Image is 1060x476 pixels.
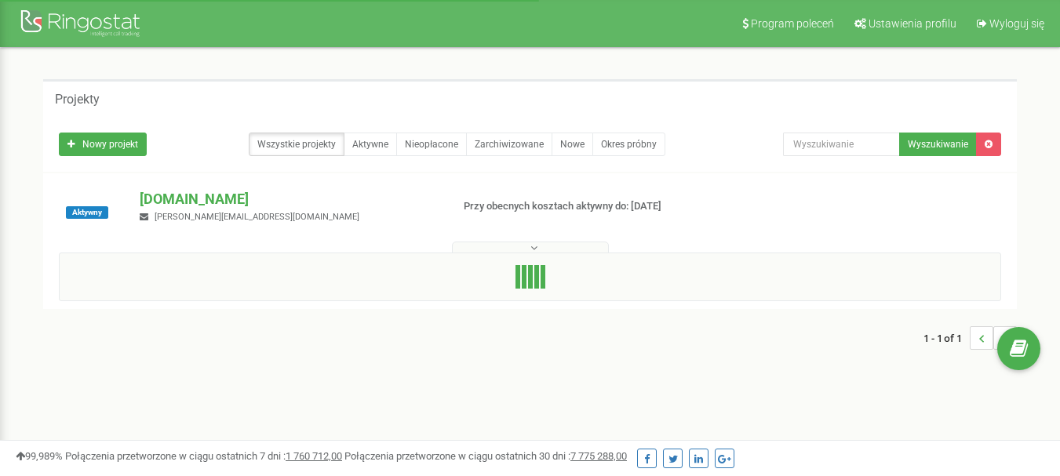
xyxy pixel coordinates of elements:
a: Zarchiwizowane [466,133,552,156]
span: Wyloguj się [989,17,1044,30]
a: Wszystkie projekty [249,133,344,156]
button: Wyszukiwanie [899,133,977,156]
span: Połączenia przetworzone w ciągu ostatnich 7 dni : [65,450,342,462]
span: Połączenia przetworzone w ciągu ostatnich 30 dni : [344,450,627,462]
span: [PERSON_NAME][EMAIL_ADDRESS][DOMAIN_NAME] [155,212,359,222]
span: Ustawienia profilu [869,17,956,30]
span: 1 - 1 of 1 [923,326,970,350]
nav: ... [923,311,1017,365]
span: Aktywny [66,206,108,219]
u: 1 760 712,00 [286,450,342,462]
h5: Projekty [55,93,100,107]
u: 7 775 288,00 [570,450,627,462]
span: 99,989% [16,450,63,462]
p: [DOMAIN_NAME] [140,189,438,209]
a: Nowe [552,133,593,156]
input: Wyszukiwanie [783,133,900,156]
a: Nieopłacone [396,133,467,156]
p: Przy obecnych kosztach aktywny do: [DATE] [464,199,682,214]
a: Aktywne [344,133,397,156]
a: Nowy projekt [59,133,147,156]
span: Program poleceń [751,17,834,30]
a: Okres próbny [592,133,665,156]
